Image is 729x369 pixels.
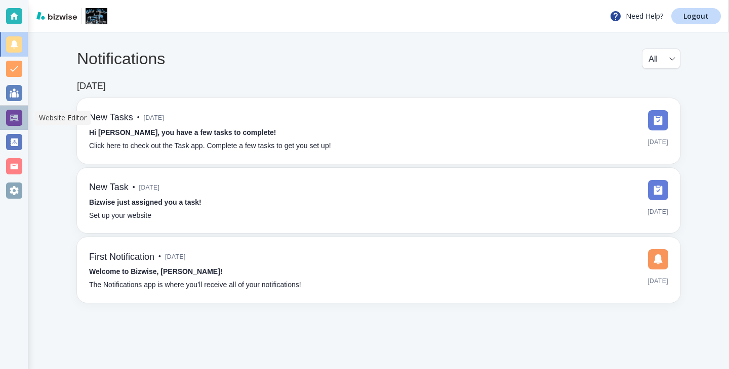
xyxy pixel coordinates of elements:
[649,49,674,68] div: All
[89,210,151,221] p: Set up your website
[77,98,680,164] a: New Tasks•[DATE]Hi [PERSON_NAME], you have a few tasks to complete!Click here to check out the Ta...
[89,267,222,275] strong: Welcome to Bizwise, [PERSON_NAME]!
[77,49,165,68] h4: Notifications
[610,10,663,22] p: Need Help?
[683,13,709,20] p: Logout
[671,8,721,24] a: Logout
[89,141,331,152] p: Click here to check out the Task app. Complete a few tasks to get you set up!
[158,251,161,262] p: •
[165,249,186,264] span: [DATE]
[648,180,668,200] img: DashboardSidebarTasks.svg
[77,237,680,303] a: First Notification•[DATE]Welcome to Bizwise, [PERSON_NAME]!The Notifications app is where you’ll ...
[89,280,301,291] p: The Notifications app is where you’ll receive all of your notifications!
[647,273,668,289] span: [DATE]
[89,252,154,263] h6: First Notification
[647,134,668,150] span: [DATE]
[648,110,668,130] img: DashboardSidebarTasks.svg
[647,204,668,219] span: [DATE]
[89,198,201,206] strong: Bizwise just assigned you a task!
[89,182,129,193] h6: New Task
[137,112,140,123] p: •
[86,8,107,24] img: ‎Okie Shine Detailing And Polishing
[89,128,276,136] strong: Hi [PERSON_NAME], you have a few tasks to complete!
[89,112,133,123] h6: New Tasks
[144,110,165,125] span: [DATE]
[648,249,668,269] img: DashboardSidebarNotification.svg
[39,113,87,123] p: Website Editor
[77,81,106,92] h6: [DATE]
[139,180,160,195] span: [DATE]
[36,12,77,20] img: bizwise
[77,168,680,234] a: New Task•[DATE]Bizwise just assigned you a task!Set up your website[DATE]
[133,182,135,193] p: •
